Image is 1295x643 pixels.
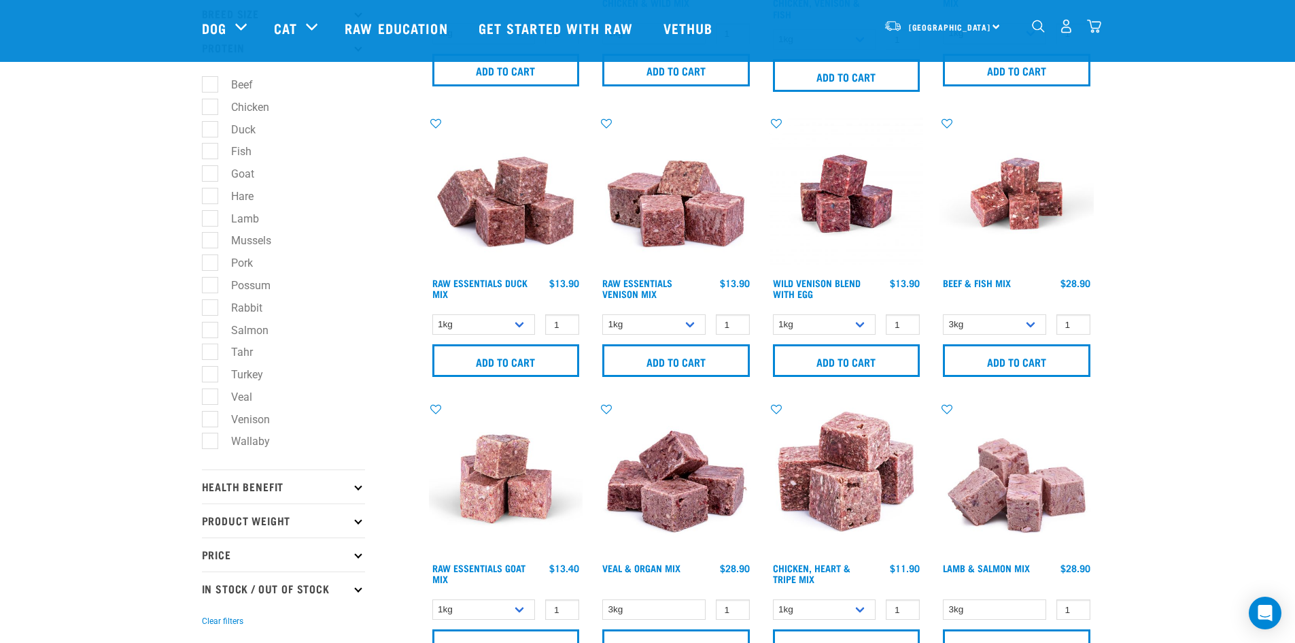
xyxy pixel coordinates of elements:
[770,116,924,271] img: Venison Egg 1616
[720,278,750,288] div: $13.90
[432,344,580,377] input: Add to cart
[1087,19,1101,33] img: home-icon@2x.png
[432,280,528,296] a: Raw Essentials Duck Mix
[429,401,583,556] img: Goat M Ix 38448
[943,565,1030,570] a: Lamb & Salmon Mix
[886,314,920,335] input: 1
[209,433,275,450] label: Wallaby
[209,99,275,116] label: Chicken
[1060,563,1090,574] div: $28.90
[209,254,258,271] label: Pork
[202,504,365,538] p: Product Weight
[209,344,258,361] label: Tahr
[274,18,297,38] a: Cat
[943,280,1011,285] a: Beef & Fish Mix
[884,20,902,32] img: van-moving.png
[209,121,261,138] label: Duck
[773,59,920,92] input: Add to cart
[773,344,920,377] input: Add to cart
[909,25,991,30] span: [GEOGRAPHIC_DATA]
[202,538,365,572] p: Price
[209,299,268,316] label: Rabbit
[720,563,750,574] div: $28.90
[1060,278,1090,288] div: $28.90
[209,232,277,249] label: Mussels
[773,280,861,296] a: Wild Venison Blend with Egg
[1056,599,1090,621] input: 1
[890,278,920,288] div: $13.90
[209,411,275,428] label: Venison
[602,54,750,86] input: Add to cart
[202,18,226,38] a: Dog
[602,565,680,570] a: Veal & Organ Mix
[209,322,274,339] label: Salmon
[773,565,850,581] a: Chicken, Heart & Tripe Mix
[943,54,1090,86] input: Add to cart
[1249,597,1281,629] div: Open Intercom Messenger
[549,563,579,574] div: $13.40
[209,165,260,182] label: Goat
[602,280,672,296] a: Raw Essentials Venison Mix
[602,344,750,377] input: Add to cart
[886,599,920,621] input: 1
[331,1,464,55] a: Raw Education
[650,1,730,55] a: Vethub
[202,572,365,606] p: In Stock / Out Of Stock
[939,116,1094,271] img: Beef Mackerel 1
[1056,314,1090,335] input: 1
[1032,20,1045,33] img: home-icon-1@2x.png
[209,389,258,406] label: Veal
[716,599,750,621] input: 1
[716,314,750,335] input: 1
[202,469,365,504] p: Health Benefit
[599,401,753,556] img: 1158 Veal Organ Mix 01
[770,401,924,556] img: 1062 Chicken Heart Tripe Mix 01
[432,565,525,581] a: Raw Essentials Goat Mix
[209,210,264,227] label: Lamb
[545,599,579,621] input: 1
[465,1,650,55] a: Get started with Raw
[890,563,920,574] div: $11.90
[429,116,583,271] img: ?1041 RE Lamb Mix 01
[545,314,579,335] input: 1
[432,54,580,86] input: Add to cart
[209,143,257,160] label: Fish
[202,615,243,627] button: Clear filters
[209,366,269,383] label: Turkey
[209,76,258,93] label: Beef
[1059,19,1073,33] img: user.png
[599,116,753,271] img: 1113 RE Venison Mix 01
[939,401,1094,556] img: 1029 Lamb Salmon Mix 01
[209,188,259,205] label: Hare
[209,277,276,294] label: Possum
[549,278,579,288] div: $13.90
[943,344,1090,377] input: Add to cart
